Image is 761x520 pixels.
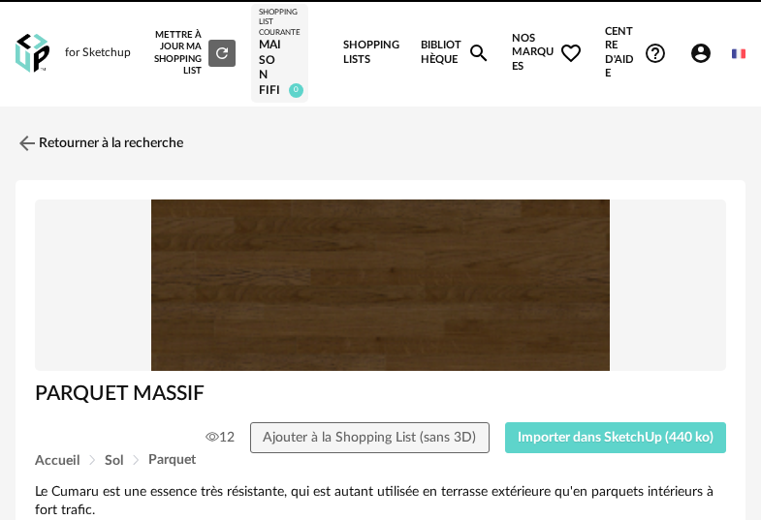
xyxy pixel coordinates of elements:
[105,454,123,468] span: Sol
[605,25,668,81] span: Centre d'aideHelp Circle Outline icon
[213,47,231,57] span: Refresh icon
[153,29,236,77] div: Mettre à jour ma Shopping List
[505,422,727,453] button: Importer dans SketchUp (440 ko)
[259,8,301,38] div: Shopping List courante
[16,122,183,165] a: Retourner à la recherche
[35,199,726,371] img: Product pack shot
[16,34,49,74] img: OXP
[35,381,726,407] h1: PARQUET MASSIF
[65,46,131,61] div: for Sketchup
[467,42,491,65] span: Magnify icon
[35,453,726,468] div: Breadcrumb
[644,42,667,65] span: Help Circle Outline icon
[16,132,39,155] img: svg+xml;base64,PHN2ZyB3aWR0aD0iMjQiIGhlaWdodD0iMjQiIHZpZXdCb3g9IjAgMCAyNCAyNCIgZmlsbD0ibm9uZSIgeG...
[206,429,235,446] span: 12
[689,42,713,65] span: Account Circle icon
[289,83,303,98] span: 0
[250,422,490,453] button: Ajouter à la Shopping List (sans 3D)
[259,38,301,98] div: MAISON FIFI
[559,42,583,65] span: Heart Outline icon
[148,453,196,467] span: Parquet
[518,431,713,444] span: Importer dans SketchUp (440 ko)
[263,431,476,444] span: Ajouter à la Shopping List (sans 3D)
[259,8,301,99] a: Shopping List courante MAISON FIFI 0
[732,46,745,60] img: fr
[35,454,79,468] span: Accueil
[689,42,721,65] span: Account Circle icon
